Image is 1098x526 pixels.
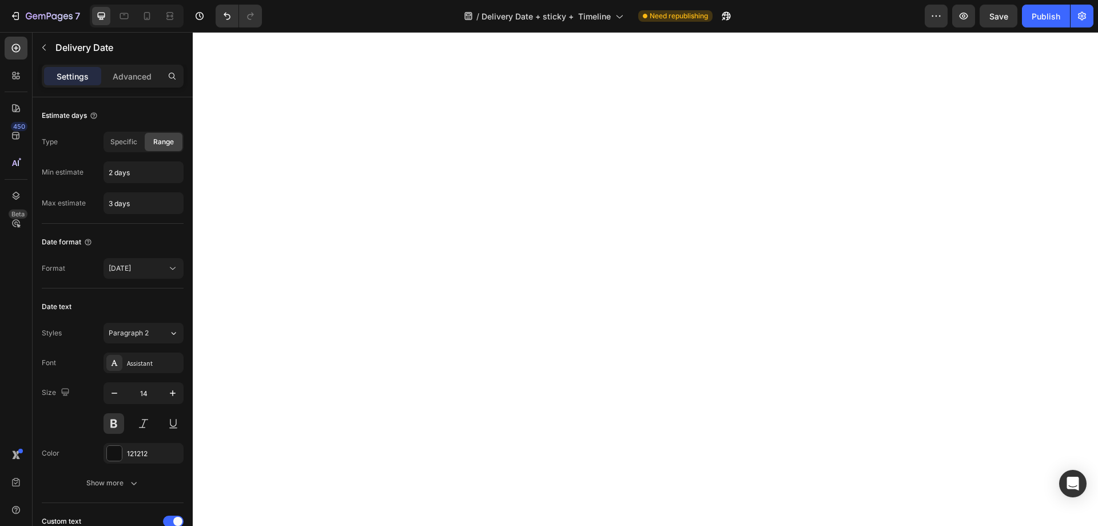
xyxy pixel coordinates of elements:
[1022,5,1070,27] button: Publish
[109,264,131,272] span: [DATE]
[1059,470,1087,497] div: Open Intercom Messenger
[193,32,1098,526] iframe: Design area
[86,477,140,489] div: Show more
[104,323,184,343] button: Paragraph 2
[42,385,72,401] div: Size
[42,328,62,338] div: Styles
[9,209,27,219] div: Beta
[42,237,93,247] div: Date format
[104,162,183,183] input: Auto
[109,328,149,338] span: Paragraph 2
[42,263,65,274] div: Format
[127,449,181,459] div: 121212
[42,448,59,458] div: Color
[980,5,1017,27] button: Save
[42,302,71,312] div: Date text
[55,41,179,54] p: Delivery Date
[153,137,174,147] span: Range
[42,110,98,121] div: Estimate days
[650,11,708,21] span: Need republishing
[104,193,183,213] input: Auto
[42,198,86,208] div: Max estimate
[127,358,181,369] div: Assistant
[110,137,137,147] span: Specific
[42,473,184,493] button: Show more
[42,358,56,368] div: Font
[216,5,262,27] div: Undo/Redo
[11,122,27,131] div: 450
[75,9,80,23] p: 7
[57,70,89,82] p: Settings
[989,11,1008,21] span: Save
[113,70,152,82] p: Advanced
[5,5,85,27] button: 7
[42,137,58,147] div: Type
[1032,10,1060,22] div: Publish
[104,258,184,279] button: [DATE]
[42,167,83,177] div: Min estimate
[476,10,479,22] span: /
[482,10,611,22] span: Delivery Date + sticky + Timeline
